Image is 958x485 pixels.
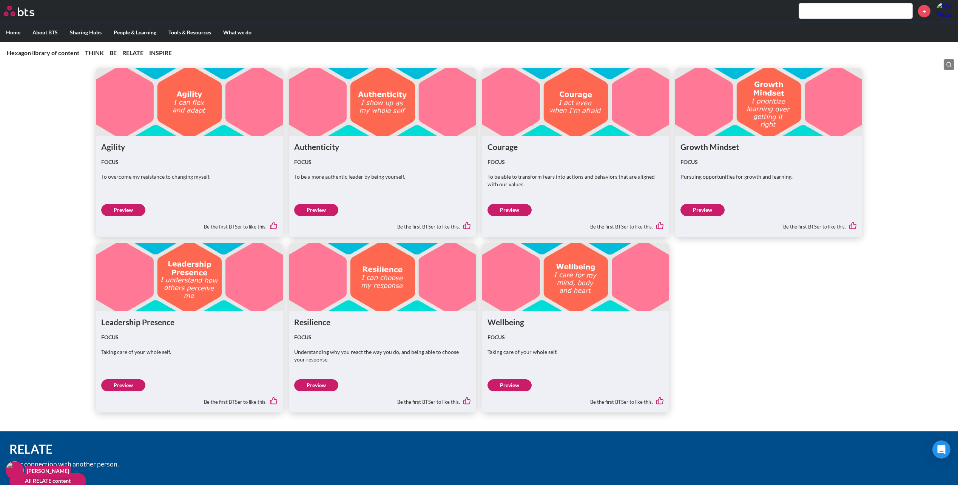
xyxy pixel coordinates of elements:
div: Be the first BTSer to like this. [294,216,471,232]
img: BTS Logo [4,6,34,16]
h1: Courage [487,141,664,152]
h1: Authenticity [294,141,471,152]
a: RELATE [122,49,143,56]
strong: FOCUS [294,334,312,340]
div: Open Intercom Messenger [932,440,950,459]
a: Preview [680,204,725,216]
a: THINK [85,49,104,56]
a: BE [110,49,117,56]
a: + [918,5,930,17]
label: People & Learning [108,23,162,42]
p: To be able to transform fears into actions and behaviors that are aligned with our values. [487,173,664,188]
h1: Wellbeing [487,317,664,327]
h1: Agility [101,141,278,152]
div: Be the first BTSer to like this. [680,216,857,232]
div: Be the first BTSer to like this. [294,391,471,407]
p: To be a more authentic leader by being yourself. [294,173,471,181]
a: Preview [294,379,338,391]
a: Preview [294,204,338,216]
img: F [6,461,24,479]
strong: FOCUS [487,334,505,340]
label: Tools & Resources [162,23,217,42]
a: INSPIRE [149,49,172,56]
div: Be the first BTSer to like this. [487,391,664,407]
label: What we do [217,23,258,42]
p: Taking care of your whole self. [101,348,278,356]
h1: Growth Mindset [680,141,857,152]
h1: Leadership Presence [101,317,278,327]
strong: FOCUS [294,159,312,165]
div: Be the first BTSer to like this. [101,391,278,407]
div: Be the first BTSer to like this. [101,216,278,232]
p: your connection with another person. [9,461,535,468]
a: Profile [936,2,954,20]
strong: FOCUS [680,159,698,165]
h1: Resilience [294,317,471,327]
div: Be the first BTSer to like this. [487,216,664,232]
p: Taking care of your whole self. [487,348,664,356]
p: Pursuing opportunities for growth and learning. [680,173,857,181]
a: Hexagon library of content [7,49,79,56]
img: My Persson [936,2,954,20]
p: Understanding why you react the way you do, and being able to choose your response. [294,348,471,363]
strong: FOCUS [487,159,505,165]
label: Sharing Hubs [64,23,108,42]
a: Go home [4,6,48,16]
label: About BTS [26,23,64,42]
p: To overcome my resistance to changing myself. [101,173,278,181]
a: Preview [101,379,145,391]
a: Preview [487,379,532,391]
a: Preview [101,204,145,216]
a: Preview [487,204,532,216]
strong: FOCUS [101,334,119,340]
figcaption: [PERSON_NAME] [25,466,71,475]
strong: FOCUS [101,159,119,165]
h1: RELATE [9,441,667,458]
